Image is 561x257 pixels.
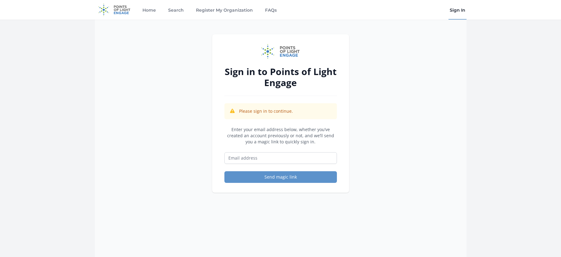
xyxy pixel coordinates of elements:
button: Send magic link [224,171,337,183]
input: Email address [224,152,337,164]
h2: Sign in to Points of Light Engage [224,66,337,88]
p: Please sign in to continue. [239,108,293,114]
p: Enter your email address below, whether you’ve created an account previously or not, and we’ll se... [224,127,337,145]
img: Points of Light Engage logo [261,44,300,59]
